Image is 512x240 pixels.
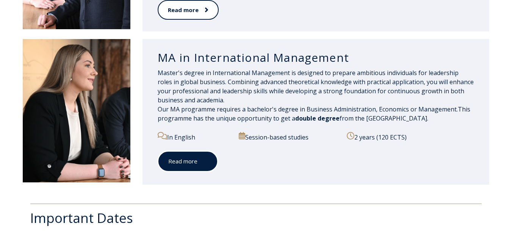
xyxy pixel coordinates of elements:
p: Session-based studies [239,132,339,142]
p: 2 years (120 ECTS) [347,132,474,142]
img: DSC_1907 [23,39,130,183]
h3: MA in International Management [158,50,474,65]
span: Our MA programme requires a bachelor's degree in Business Administration, Economics or Management. [158,105,458,113]
a: Read more [158,151,218,172]
span: This programme has the unique opportunity to get a from the [GEOGRAPHIC_DATA]. [158,105,470,122]
span: Master's degree in International Management is designed to prepare ambitious individuals for lead... [158,69,474,104]
p: In English [158,132,231,142]
span: Important Dates [30,209,133,227]
span: double degree [295,114,340,122]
